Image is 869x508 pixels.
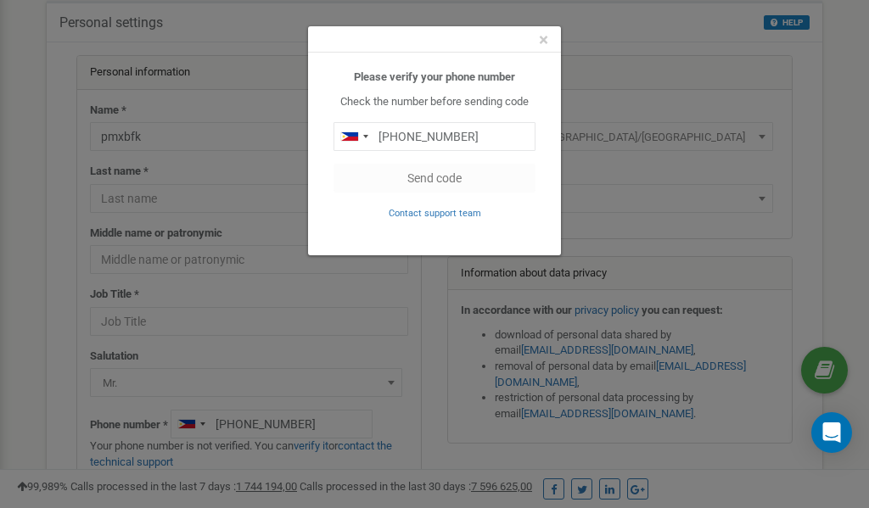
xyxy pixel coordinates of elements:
[334,123,373,150] div: Telephone country code
[539,30,548,50] span: ×
[389,206,481,219] a: Contact support team
[811,412,852,453] div: Open Intercom Messenger
[389,208,481,219] small: Contact support team
[334,164,535,193] button: Send code
[334,94,535,110] p: Check the number before sending code
[539,31,548,49] button: Close
[354,70,515,83] b: Please verify your phone number
[334,122,535,151] input: 0905 123 4567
